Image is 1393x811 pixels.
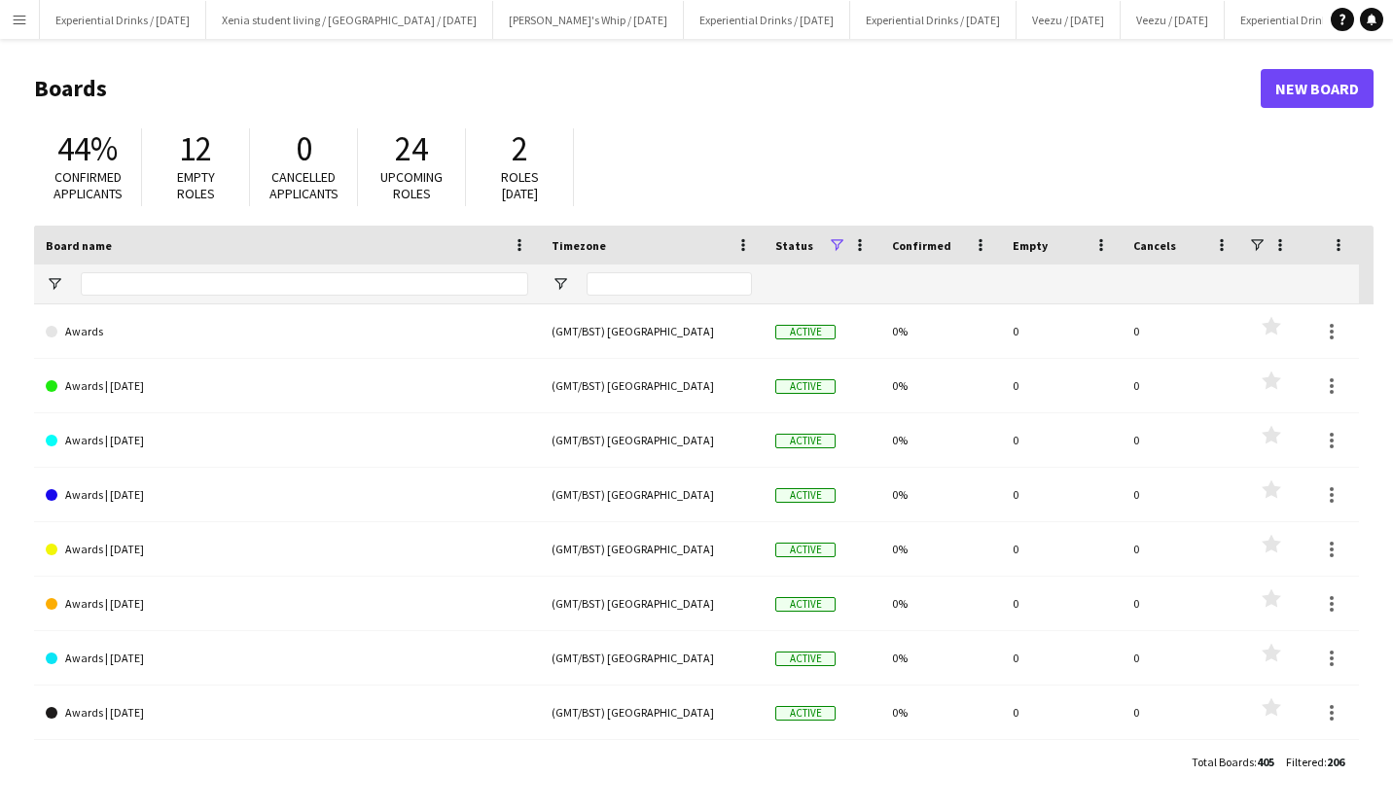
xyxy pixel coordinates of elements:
[1327,755,1344,769] span: 206
[540,577,764,630] div: (GMT/BST) [GEOGRAPHIC_DATA]
[1001,740,1122,793] div: 0
[775,543,836,557] span: Active
[57,127,118,170] span: 44%
[880,359,1001,412] div: 0%
[46,686,528,740] a: Awards | [DATE]
[1122,686,1242,739] div: 0
[880,522,1001,576] div: 0%
[540,468,764,521] div: (GMT/BST) [GEOGRAPHIC_DATA]
[46,275,63,293] button: Open Filter Menu
[552,275,569,293] button: Open Filter Menu
[1122,468,1242,521] div: 0
[775,706,836,721] span: Active
[1013,238,1048,253] span: Empty
[81,272,528,296] input: Board name Filter Input
[1001,686,1122,739] div: 0
[46,238,112,253] span: Board name
[380,168,443,202] span: Upcoming roles
[880,304,1001,358] div: 0%
[775,434,836,448] span: Active
[775,597,836,612] span: Active
[1192,743,1274,781] div: :
[46,740,528,794] a: Awards | [DATE]
[1001,413,1122,467] div: 0
[540,686,764,739] div: (GMT/BST) [GEOGRAPHIC_DATA]
[880,413,1001,467] div: 0%
[552,238,606,253] span: Timezone
[587,272,752,296] input: Timezone Filter Input
[850,1,1017,39] button: Experiential Drinks / [DATE]
[1001,468,1122,521] div: 0
[775,488,836,503] span: Active
[880,686,1001,739] div: 0%
[46,359,528,413] a: Awards | [DATE]
[1133,238,1176,253] span: Cancels
[1001,577,1122,630] div: 0
[1122,304,1242,358] div: 0
[1122,740,1242,793] div: 0
[1192,755,1254,769] span: Total Boards
[1122,522,1242,576] div: 0
[512,127,528,170] span: 2
[46,413,528,468] a: Awards | [DATE]
[775,238,813,253] span: Status
[540,304,764,358] div: (GMT/BST) [GEOGRAPHIC_DATA]
[54,168,123,202] span: Confirmed applicants
[540,413,764,467] div: (GMT/BST) [GEOGRAPHIC_DATA]
[1257,755,1274,769] span: 405
[880,468,1001,521] div: 0%
[775,379,836,394] span: Active
[46,577,528,631] a: Awards | [DATE]
[1122,359,1242,412] div: 0
[1122,413,1242,467] div: 0
[880,577,1001,630] div: 0%
[1001,304,1122,358] div: 0
[46,522,528,577] a: Awards | [DATE]
[296,127,312,170] span: 0
[540,359,764,412] div: (GMT/BST) [GEOGRAPHIC_DATA]
[206,1,493,39] button: Xenia student living / [GEOGRAPHIC_DATA] / [DATE]
[40,1,206,39] button: Experiential Drinks / [DATE]
[269,168,339,202] span: Cancelled applicants
[1121,1,1225,39] button: Veezu / [DATE]
[493,1,684,39] button: [PERSON_NAME]'s Whip / [DATE]
[1122,577,1242,630] div: 0
[540,631,764,685] div: (GMT/BST) [GEOGRAPHIC_DATA]
[34,74,1261,103] h1: Boards
[1001,522,1122,576] div: 0
[46,468,528,522] a: Awards | [DATE]
[540,522,764,576] div: (GMT/BST) [GEOGRAPHIC_DATA]
[177,168,215,202] span: Empty roles
[501,168,539,202] span: Roles [DATE]
[1261,69,1374,108] a: New Board
[1001,359,1122,412] div: 0
[395,127,428,170] span: 24
[775,325,836,339] span: Active
[684,1,850,39] button: Experiential Drinks / [DATE]
[1001,631,1122,685] div: 0
[775,652,836,666] span: Active
[1286,743,1344,781] div: :
[880,740,1001,793] div: 0%
[1017,1,1121,39] button: Veezu / [DATE]
[1225,1,1391,39] button: Experiential Drinks / [DATE]
[46,631,528,686] a: Awards | [DATE]
[179,127,212,170] span: 12
[892,238,951,253] span: Confirmed
[1286,755,1324,769] span: Filtered
[1122,631,1242,685] div: 0
[540,740,764,793] div: (GMT/BST) [GEOGRAPHIC_DATA]
[880,631,1001,685] div: 0%
[46,304,528,359] a: Awards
